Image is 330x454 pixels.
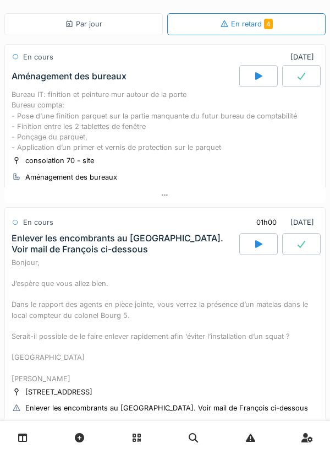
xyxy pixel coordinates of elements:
div: consolation 70 - site [25,155,94,166]
div: [DATE] [290,52,318,62]
div: Enlever les encombrants au [GEOGRAPHIC_DATA]. Voir mail de François ci-dessous [12,233,237,254]
div: 01h00 [256,217,277,228]
div: Enlever les encombrants au [GEOGRAPHIC_DATA]. Voir mail de François ci-dessous [25,403,308,413]
div: En cours [23,52,53,62]
div: [STREET_ADDRESS] [25,387,92,397]
span: 4 [264,19,273,29]
div: [DATE] [247,212,318,233]
span: En retard [231,20,273,28]
div: En cours [23,217,53,228]
div: Aménagement des bureaux [12,71,127,82]
div: Par jour [65,19,102,29]
div: Aménagement des bureaux [25,172,117,182]
div: Bonjour, J’espère que vous allez bien. Dans le rapport des agents en pièce jointe, vous verrez la... [12,257,318,384]
div: Bureau IT: finition et peinture mur autour de la porte Bureau compta: - Pose d’une finition parqu... [12,89,318,153]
